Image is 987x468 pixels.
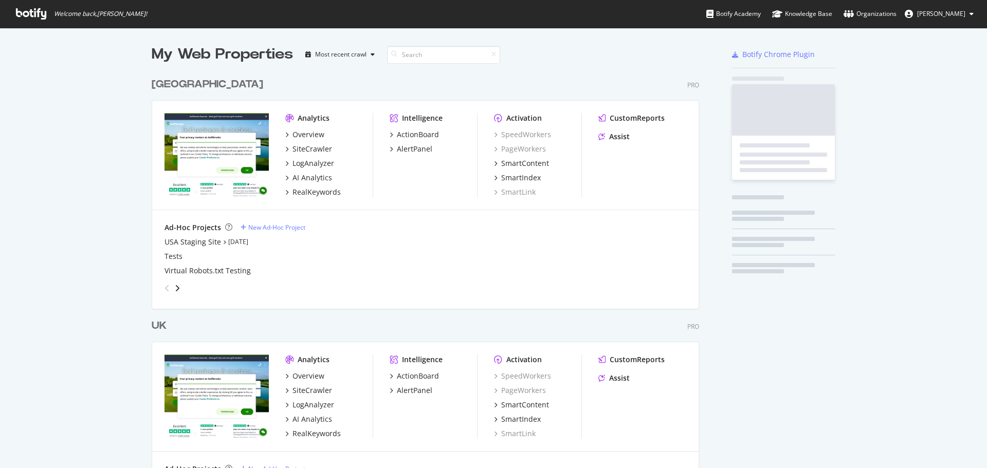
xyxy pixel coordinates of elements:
a: Assist [598,373,630,383]
div: RealKeywords [293,187,341,197]
a: PageWorkers [494,144,546,154]
a: UK [152,319,171,333]
div: Pro [687,81,699,89]
a: SpeedWorkers [494,129,551,140]
div: RealKeywords [293,428,341,439]
a: SmartContent [494,158,549,169]
div: SmartIndex [501,414,541,424]
div: LogAnalyzer [293,400,334,410]
div: Assist [609,373,630,383]
a: SiteCrawler [285,385,332,396]
div: AI Analytics [293,414,332,424]
div: Overview [293,129,324,140]
img: www.golfbreaks.com/en-us/ [164,113,269,196]
input: Search [387,46,500,64]
button: Most recent crawl [301,46,379,63]
a: Assist [598,132,630,142]
div: Activation [506,113,542,123]
a: ActionBoard [390,371,439,381]
div: ActionBoard [397,129,439,140]
div: UK [152,319,167,333]
div: Intelligence [402,354,443,365]
div: SiteCrawler [293,144,332,154]
div: angle-right [174,283,181,293]
span: Tom Duncombe [917,9,965,18]
a: LogAnalyzer [285,158,334,169]
a: SmartIndex [494,173,541,183]
a: LogAnalyzer [285,400,334,410]
a: SmartLink [494,187,536,197]
div: Botify Chrome Plugin [742,49,815,60]
a: SmartIndex [494,414,541,424]
a: CustomReports [598,113,665,123]
div: My Web Properties [152,44,293,65]
div: Analytics [298,354,330,365]
div: Overview [293,371,324,381]
a: AI Analytics [285,173,332,183]
div: Most recent crawl [315,51,367,58]
div: Ad-Hoc Projects [164,222,221,233]
a: SpeedWorkers [494,371,551,381]
div: Analytics [298,113,330,123]
a: Tests [164,251,182,261]
a: AI Analytics [285,414,332,424]
div: New Ad-Hoc Project [248,223,305,232]
div: AlertPanel [397,385,432,396]
a: [GEOGRAPHIC_DATA] [152,77,267,92]
a: USA Staging Site [164,237,221,247]
div: CustomReports [610,113,665,123]
img: www.golfbreaks.com/en-gb/ [164,354,269,438]
div: SmartContent [501,400,549,410]
div: AI Analytics [293,173,332,183]
div: Intelligence [402,113,443,123]
div: SmartIndex [501,173,541,183]
a: PageWorkers [494,385,546,396]
a: SiteCrawler [285,144,332,154]
span: Welcome back, [PERSON_NAME] ! [54,10,147,18]
a: New Ad-Hoc Project [241,223,305,232]
div: AlertPanel [397,144,432,154]
div: Knowledge Base [772,9,832,19]
div: SmartContent [501,158,549,169]
a: RealKeywords [285,428,341,439]
div: Botify Academy [706,9,761,19]
a: Botify Chrome Plugin [732,49,815,60]
a: Overview [285,371,324,381]
a: RealKeywords [285,187,341,197]
div: SiteCrawler [293,385,332,396]
a: [DATE] [228,237,248,246]
a: ActionBoard [390,129,439,140]
div: Assist [609,132,630,142]
a: CustomReports [598,354,665,365]
div: LogAnalyzer [293,158,334,169]
div: [GEOGRAPHIC_DATA] [152,77,263,92]
div: CustomReports [610,354,665,365]
div: Activation [506,354,542,365]
a: SmartContent [494,400,549,410]
a: SmartLink [494,428,536,439]
a: Overview [285,129,324,140]
div: ActionBoard [397,371,439,381]
a: Virtual Robots.txt Testing [164,266,251,276]
div: Pro [687,322,699,331]
button: [PERSON_NAME] [897,6,982,22]
div: Organizations [844,9,897,19]
a: AlertPanel [390,385,432,396]
div: angle-left [160,280,174,296]
a: AlertPanel [390,144,432,154]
